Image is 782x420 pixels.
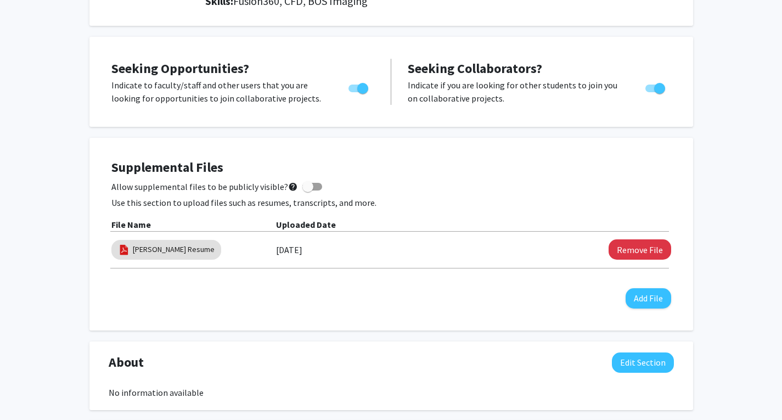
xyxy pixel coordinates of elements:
span: Seeking Opportunities? [111,60,249,77]
mat-icon: help [288,180,298,193]
iframe: Chat [8,371,47,412]
p: Indicate to faculty/staff and other users that you are looking for opportunities to join collabor... [111,79,328,105]
button: Remove Vikram Haran Resume File [609,239,671,260]
span: Seeking Collaborators? [408,60,542,77]
b: Uploaded Date [276,219,336,230]
b: File Name [111,219,151,230]
button: Add File [626,288,671,309]
button: Edit About [612,352,674,373]
div: Toggle [641,79,671,95]
div: Toggle [344,79,374,95]
p: Use this section to upload files such as resumes, transcripts, and more. [111,196,671,209]
p: Indicate if you are looking for other students to join you on collaborative projects. [408,79,625,105]
span: About [109,352,144,372]
img: pdf_icon.png [118,244,130,256]
label: [DATE] [276,240,302,259]
div: No information available [109,386,674,399]
h4: Supplemental Files [111,160,671,176]
span: Allow supplemental files to be publicly visible? [111,180,298,193]
a: [PERSON_NAME] Resume [133,244,215,255]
